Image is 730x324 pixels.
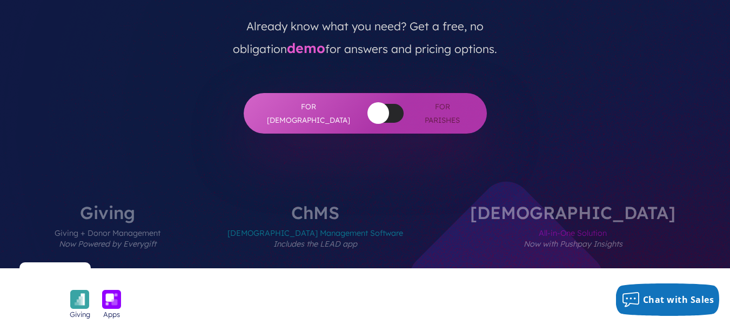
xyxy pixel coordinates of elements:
[438,204,708,268] label: [DEMOGRAPHIC_DATA]
[59,239,156,249] em: Now Powered by Everygift
[273,239,357,249] em: Includes the LEAD app
[643,294,714,306] span: Chat with Sales
[55,221,160,268] span: Giving + Donor Management
[524,239,622,249] em: Now with Pushpay Insights
[102,290,121,309] img: icon_apps-bckgrnd-600x600-1.png
[210,5,520,61] p: Already know what you need? Get a free, no obligation for answers and pricing options.
[22,204,193,268] label: Giving
[103,309,120,320] span: Apps
[616,283,720,316] button: Chat with Sales
[227,221,403,268] span: [DEMOGRAPHIC_DATA] Management Software
[287,39,325,56] a: demo
[70,309,90,320] span: Giving
[265,100,352,127] span: For [DEMOGRAPHIC_DATA]
[195,204,436,268] label: ChMS
[420,100,465,127] span: For Parishes
[70,290,89,309] img: icon_giving-bckgrnd-600x600-1.png
[470,221,675,268] span: All-in-One Solution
